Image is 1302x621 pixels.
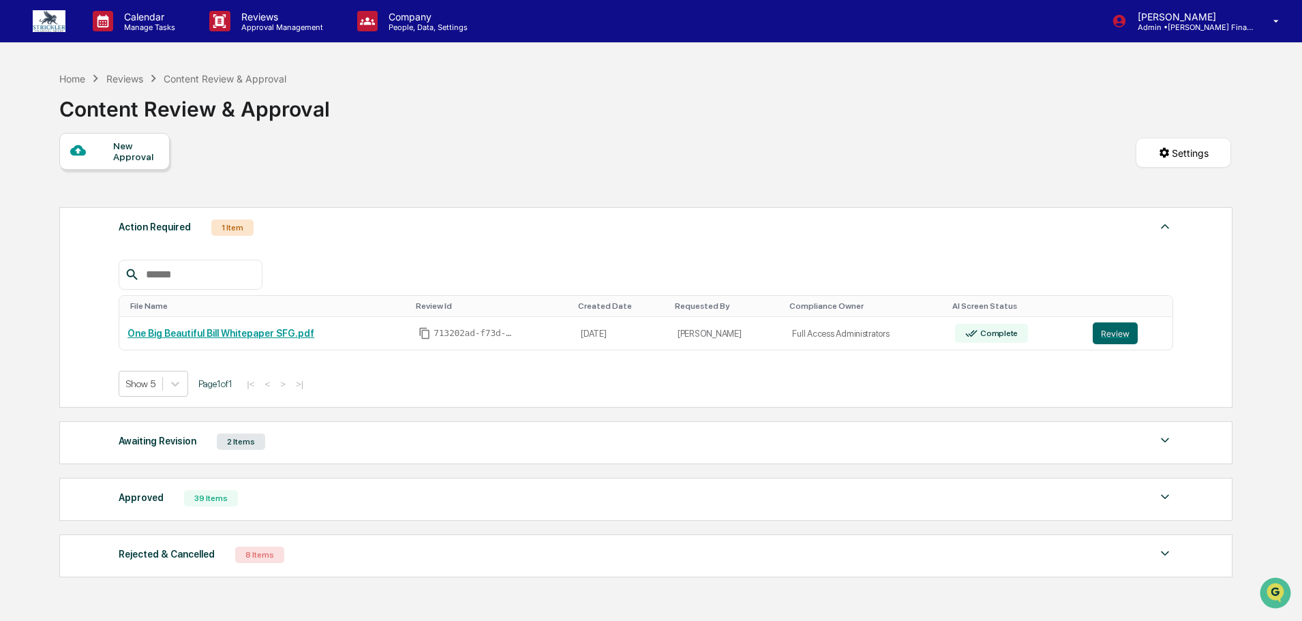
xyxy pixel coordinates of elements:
[1127,11,1254,22] p: [PERSON_NAME]
[434,328,515,339] span: 713202ad-f73d-42a1-93cb-42166b8e6fcf
[243,378,258,390] button: |<
[416,301,567,311] div: Toggle SortBy
[260,378,274,390] button: <
[119,489,164,506] div: Approved
[1095,301,1167,311] div: Toggle SortBy
[230,11,330,22] p: Reviews
[573,317,669,350] td: [DATE]
[164,73,286,85] div: Content Review & Approval
[1157,432,1173,449] img: caret
[119,218,191,236] div: Action Required
[1093,322,1138,344] button: Review
[952,301,1080,311] div: Toggle SortBy
[669,317,785,350] td: [PERSON_NAME]
[230,22,330,32] p: Approval Management
[14,192,38,216] img: 1746055101610-c473b297-6a78-478c-a979-82029cc54cd1
[27,285,86,299] span: Data Lookup
[59,73,85,85] div: Home
[33,10,65,32] img: logo
[59,86,330,121] div: Content Review & Approval
[198,378,232,389] span: Page 1 of 1
[113,22,182,32] p: Manage Tasks
[14,116,248,138] p: How can we help?
[675,301,779,311] div: Toggle SortBy
[35,149,225,164] input: Clear
[1258,576,1295,613] iframe: Open customer support
[46,192,224,205] div: Start new chat
[184,490,238,506] div: 39 Items
[378,11,474,22] p: Company
[119,545,215,563] div: Rejected & Cancelled
[1136,138,1231,168] button: Settings
[93,254,175,278] a: 🗄️Attestations
[211,219,254,236] div: 1 Item
[14,75,41,102] img: Greenboard
[96,318,165,329] a: Powered byPylon
[578,301,664,311] div: Toggle SortBy
[235,547,284,563] div: 8 Items
[27,259,88,273] span: Preclearance
[789,301,941,311] div: Toggle SortBy
[276,378,290,390] button: >
[217,434,265,450] div: 2 Items
[112,259,169,273] span: Attestations
[8,254,93,278] a: 🖐️Preclearance
[1157,218,1173,234] img: caret
[1157,489,1173,505] img: caret
[106,73,143,85] div: Reviews
[1157,545,1173,562] img: caret
[232,196,248,212] button: Start new chat
[1093,322,1164,344] a: Review
[784,317,946,350] td: Full Access Administrators
[978,329,1018,338] div: Complete
[113,11,182,22] p: Calendar
[292,378,307,390] button: >|
[419,327,431,339] span: Copy Id
[119,432,196,450] div: Awaiting Revision
[8,279,91,304] a: 🔎Data Lookup
[113,140,159,162] div: New Approval
[14,286,25,297] div: 🔎
[136,318,165,329] span: Pylon
[1127,22,1254,32] p: Admin • [PERSON_NAME] Financial Group
[130,301,405,311] div: Toggle SortBy
[378,22,474,32] p: People, Data, Settings
[127,328,314,339] a: One Big Beautiful Bill Whitepaper SFG.pdf
[46,205,172,216] div: We're available if you need us!
[99,260,110,271] div: 🗄️
[14,260,25,271] div: 🖐️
